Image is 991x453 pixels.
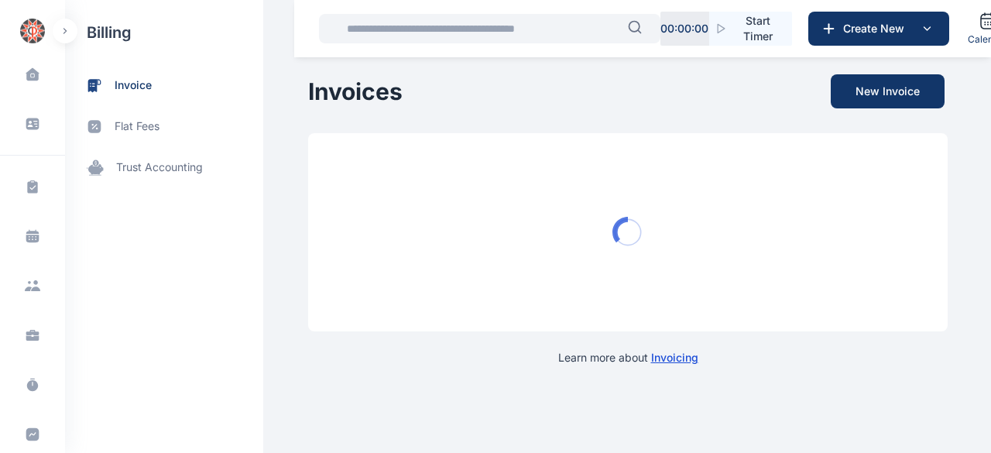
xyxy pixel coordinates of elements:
a: Invoicing [651,351,698,364]
button: New Invoice [831,74,945,108]
a: trust accounting [65,147,263,188]
a: flat fees [65,106,263,147]
span: Create New [837,21,917,36]
a: invoice [65,65,263,106]
span: Start Timer [736,13,780,44]
button: Create New [808,12,949,46]
span: invoice [115,77,152,94]
span: flat fees [115,118,159,135]
button: Start Timer [709,12,792,46]
h1: Invoices [308,77,403,105]
p: 00 : 00 : 00 [660,21,708,36]
span: trust accounting [116,160,203,176]
p: Learn more about [558,350,698,365]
